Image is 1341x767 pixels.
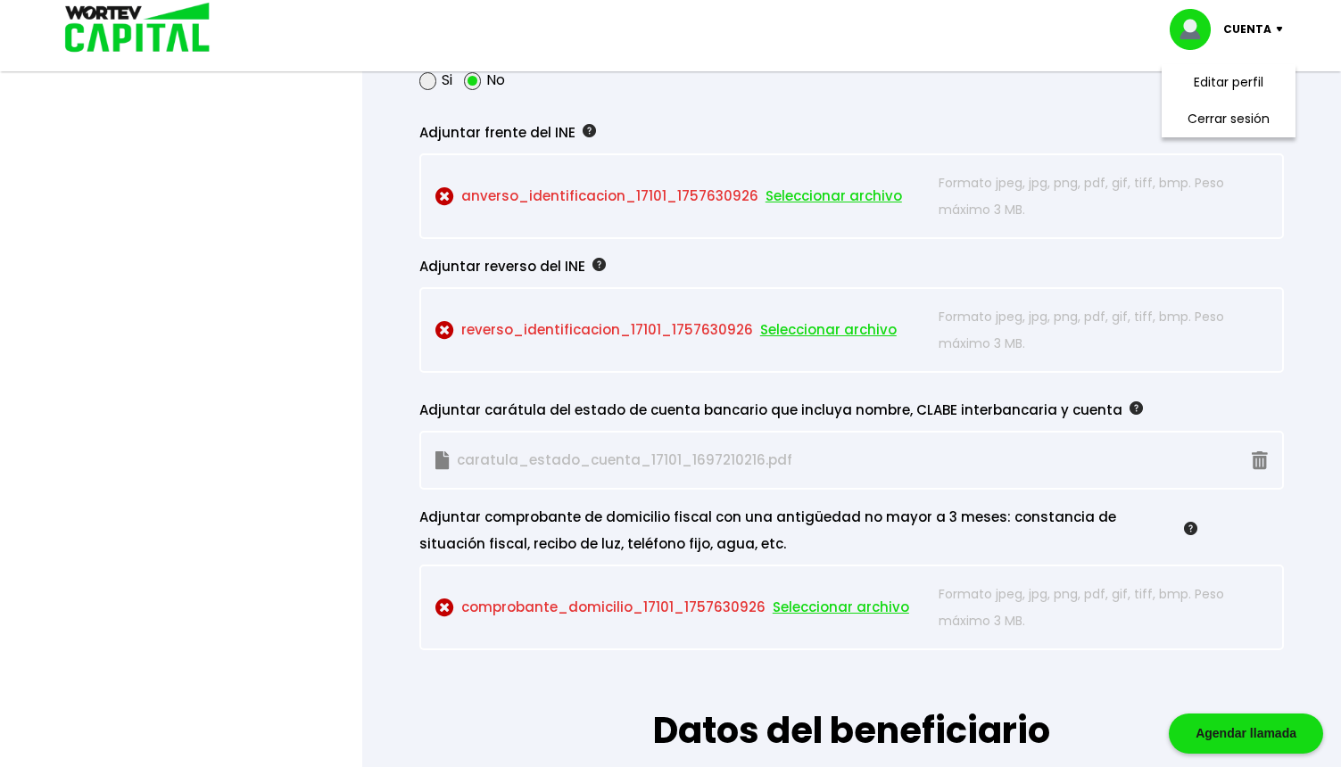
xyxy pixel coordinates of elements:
img: gfR76cHglkPwleuBLjWdxeZVvX9Wp6JBDmjRYY8JYDQn16A2ICN00zLTgIroGa6qie5tIuWH7V3AapTKqzv+oMZsGfMUqL5JM... [592,258,606,271]
p: comprobante_domicilio_17101_1757630926 [435,581,930,634]
div: Adjuntar carátula del estado de cuenta bancario que incluya nombre, CLABE interbancaria y cuenta [419,397,1197,424]
div: Adjuntar comprobante de domicilio fiscal con una antigüedad no mayor a 3 meses: constancia de sit... [419,504,1197,557]
img: icon-down [1271,27,1295,32]
p: Cuenta [1223,16,1271,43]
img: gray-file.d3045238.svg [435,451,450,470]
span: Seleccionar archivo [760,317,897,343]
p: caratula_estado_cuenta_17101_1697210216.pdf [435,447,930,474]
label: No [486,69,505,91]
img: gfR76cHglkPwleuBLjWdxeZVvX9Wp6JBDmjRYY8JYDQn16A2ICN00zLTgIroGa6qie5tIuWH7V3AapTKqzv+oMZsGfMUqL5JM... [1130,401,1143,415]
span: Seleccionar archivo [766,183,902,210]
img: profile-image [1170,9,1223,50]
li: Cerrar sesión [1157,101,1300,137]
span: Seleccionar archivo [773,594,909,621]
div: Agendar llamada [1169,713,1323,754]
p: Formato jpeg, jpg, png, pdf, gif, tiff, bmp. Peso máximo 3 MB. [939,303,1268,357]
label: Si [442,69,452,91]
img: cross-circle.ce22fdcf.svg [435,598,454,617]
div: Adjuntar frente del INE [419,120,1197,146]
img: gfR76cHglkPwleuBLjWdxeZVvX9Wp6JBDmjRYY8JYDQn16A2ICN00zLTgIroGa6qie5tIuWH7V3AapTKqzv+oMZsGfMUqL5JM... [1184,522,1197,535]
p: anverso_identificacion_17101_1757630926 [435,169,930,223]
a: Editar perfil [1194,73,1263,92]
img: cross-circle.ce22fdcf.svg [435,187,454,206]
h1: Datos del beneficiario [419,650,1284,757]
img: cross-circle.ce22fdcf.svg [435,321,454,340]
img: gray-trash.dd83e1a4.svg [1252,451,1268,470]
div: Adjuntar reverso del INE [419,253,1197,280]
p: Formato jpeg, jpg, png, pdf, gif, tiff, bmp. Peso máximo 3 MB. [939,581,1268,634]
p: reverso_identificacion_17101_1757630926 [435,303,930,357]
p: Formato jpeg, jpg, png, pdf, gif, tiff, bmp. Peso máximo 3 MB. [939,169,1268,223]
img: gfR76cHglkPwleuBLjWdxeZVvX9Wp6JBDmjRYY8JYDQn16A2ICN00zLTgIroGa6qie5tIuWH7V3AapTKqzv+oMZsGfMUqL5JM... [583,124,596,137]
